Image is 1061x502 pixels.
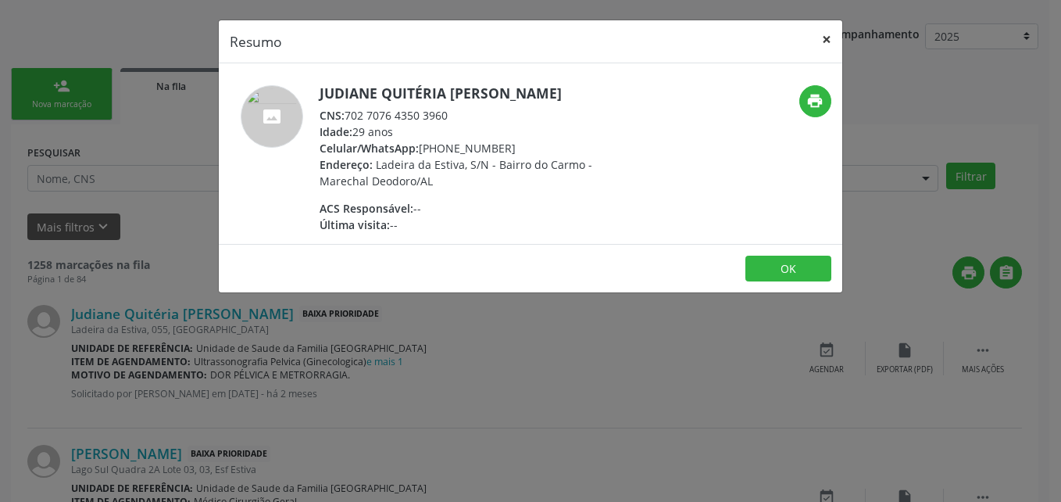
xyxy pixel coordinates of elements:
div: [PHONE_NUMBER] [320,140,623,156]
span: Última visita: [320,217,390,232]
h5: Judiane Quitéria [PERSON_NAME] [320,85,623,102]
button: OK [745,256,831,282]
div: 702 7076 4350 3960 [320,107,623,124]
span: Idade: [320,124,352,139]
span: Endereço: [320,157,373,172]
div: -- [320,200,623,217]
div: -- [320,217,623,233]
button: print [799,85,831,117]
img: accompaniment [241,85,303,148]
div: 29 anos [320,124,623,140]
button: Close [811,20,842,59]
h5: Resumo [230,31,282,52]
span: ACS Responsável: [320,201,413,216]
span: Ladeira da Estiva, S/N - Bairro do Carmo - Marechal Deodoro/AL [320,157,592,188]
span: Celular/WhatsApp: [320,141,419,156]
span: CNS: [320,108,345,123]
i: print [806,92,823,109]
